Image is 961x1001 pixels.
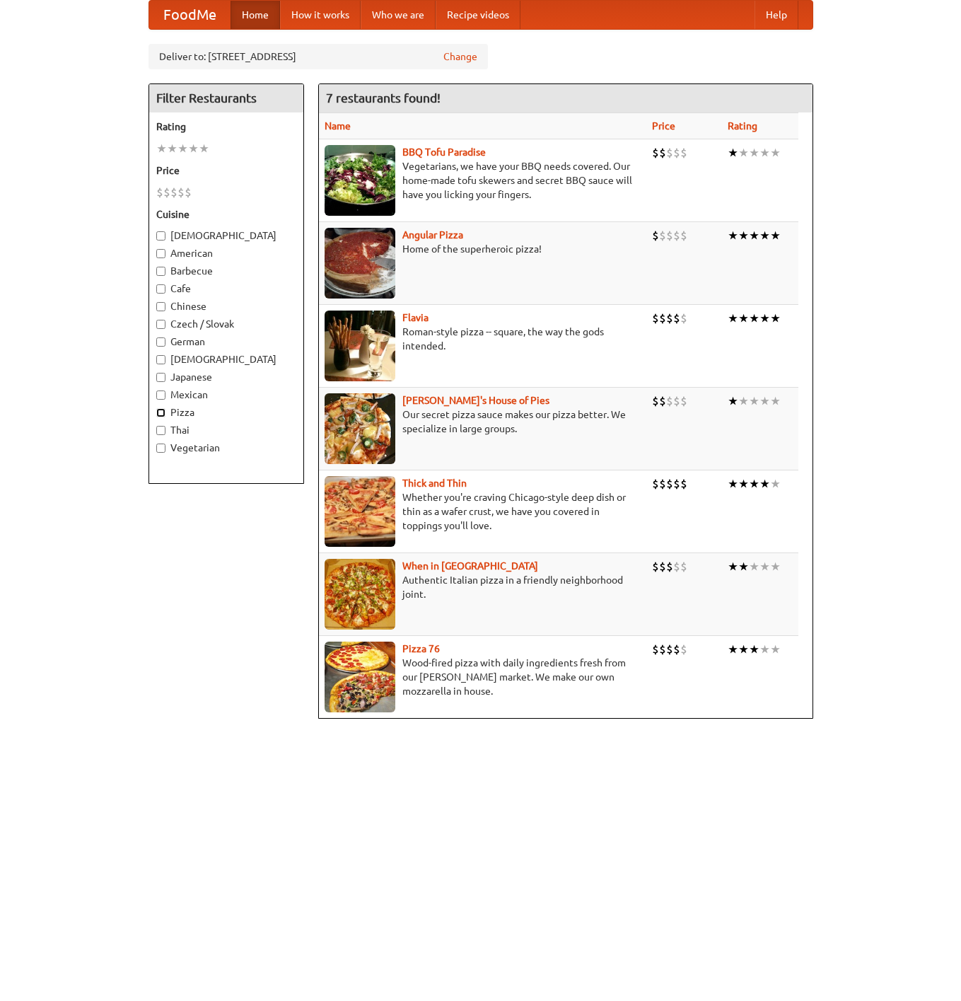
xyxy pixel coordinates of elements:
[680,393,687,409] li: $
[759,476,770,492] li: ★
[666,311,673,326] li: $
[156,352,296,366] label: [DEMOGRAPHIC_DATA]
[652,145,659,161] li: $
[156,302,165,311] input: Chinese
[749,311,759,326] li: ★
[738,393,749,409] li: ★
[659,642,666,657] li: $
[728,228,738,243] li: ★
[759,145,770,161] li: ★
[402,146,486,158] a: BBQ Tofu Paradise
[749,642,759,657] li: ★
[749,145,759,161] li: ★
[402,560,538,572] a: When in [GEOGRAPHIC_DATA]
[749,559,759,574] li: ★
[652,228,659,243] li: $
[738,228,749,243] li: ★
[673,476,680,492] li: $
[652,311,659,326] li: $
[738,476,749,492] li: ★
[680,559,687,574] li: $
[652,476,659,492] li: $
[402,643,440,654] b: Pizza 76
[673,228,680,243] li: $
[402,229,463,241] a: Angular Pizza
[156,246,296,260] label: American
[325,311,395,381] img: flavia.jpg
[156,163,296,178] h5: Price
[728,476,738,492] li: ★
[652,120,675,132] a: Price
[325,242,641,256] p: Home of the superheroic pizza!
[280,1,361,29] a: How it works
[666,476,673,492] li: $
[652,559,659,574] li: $
[738,642,749,657] li: ★
[749,393,759,409] li: ★
[770,228,781,243] li: ★
[728,559,738,574] li: ★
[156,185,163,200] li: $
[402,395,549,406] a: [PERSON_NAME]'s House of Pies
[770,311,781,326] li: ★
[728,311,738,326] li: ★
[659,311,666,326] li: $
[436,1,520,29] a: Recipe videos
[659,228,666,243] li: $
[156,284,165,294] input: Cafe
[666,393,673,409] li: $
[325,656,641,698] p: Wood-fired pizza with daily ingredients fresh from our [PERSON_NAME] market. We make our own mozz...
[156,264,296,278] label: Barbecue
[759,228,770,243] li: ★
[325,325,641,353] p: Roman-style pizza -- square, the way the gods intended.
[659,476,666,492] li: $
[402,478,467,489] a: Thick and Thin
[666,642,673,657] li: $
[156,267,165,276] input: Barbecue
[325,228,395,299] img: angular.jpg
[156,337,165,347] input: German
[325,476,395,547] img: thick.jpg
[749,228,759,243] li: ★
[156,141,167,156] li: ★
[402,312,429,323] a: Flavia
[770,559,781,574] li: ★
[770,642,781,657] li: ★
[673,145,680,161] li: $
[156,408,165,417] input: Pizza
[177,141,188,156] li: ★
[666,228,673,243] li: $
[325,559,395,630] img: wheninrome.jpg
[177,185,185,200] li: $
[673,559,680,574] li: $
[325,573,641,601] p: Authentic Italian pizza in a friendly neighborhood joint.
[325,159,641,202] p: Vegetarians, we have your BBQ needs covered. Our home-made tofu skewers and secret BBQ sauce will...
[673,311,680,326] li: $
[185,185,192,200] li: $
[728,642,738,657] li: ★
[156,228,296,243] label: [DEMOGRAPHIC_DATA]
[680,476,687,492] li: $
[728,145,738,161] li: ★
[156,441,296,455] label: Vegetarian
[156,444,165,453] input: Vegetarian
[156,299,296,313] label: Chinese
[148,44,488,69] div: Deliver to: [STREET_ADDRESS]
[759,393,770,409] li: ★
[231,1,280,29] a: Home
[156,249,165,258] input: American
[673,393,680,409] li: $
[149,1,231,29] a: FoodMe
[170,185,177,200] li: $
[728,393,738,409] li: ★
[680,145,687,161] li: $
[326,91,441,105] ng-pluralize: 7 restaurants found!
[188,141,199,156] li: ★
[325,145,395,216] img: tofuparadise.jpg
[156,405,296,420] label: Pizza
